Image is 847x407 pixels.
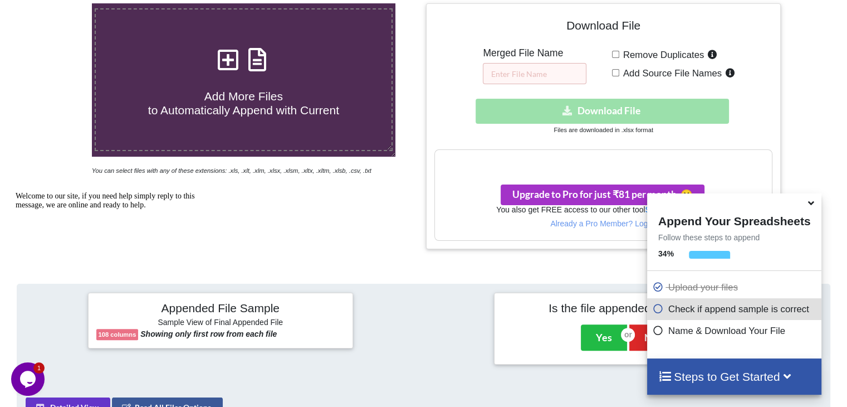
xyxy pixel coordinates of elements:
h4: Appended File Sample [96,301,345,317]
button: Upgrade to Pro for just ₹81 per monthsmile [501,185,704,205]
span: Remove Duplicates [619,50,704,60]
h3: Your files are more than 1 MB [435,156,771,168]
input: Enter File Name [483,63,586,84]
h5: Merged File Name [483,47,586,59]
p: Follow these steps to append [647,232,821,243]
b: 34 % [658,249,674,258]
i: You can select files with any of these extensions: .xls, .xlt, .xlm, .xlsx, .xlsm, .xltx, .xltm, ... [92,167,371,174]
h4: Is the file appended correctly? [502,301,751,315]
iframe: chat widget [11,187,212,357]
span: Welcome to our site, if you need help simply reply to this message, we are online and ready to help. [4,4,184,22]
iframe: chat widget [11,362,47,396]
span: smile [677,188,693,200]
p: Name & Download Your File [653,324,819,338]
h4: Append Your Spreadsheets [647,211,821,228]
h4: Download File [434,12,772,43]
button: No [629,324,673,350]
h4: Steps to Get Started [658,370,810,384]
span: Add More Files to Automatically Append with Current [148,90,339,117]
h6: You also get FREE access to our other tool [435,205,771,215]
a: Split Spreadsheets [645,205,711,214]
small: Files are downloaded in .xlsx format [554,127,653,133]
span: Upgrade to Pro for just ₹81 per month [512,188,693,200]
p: Upload your files [653,280,819,294]
p: Check if append sample is correct [653,302,819,316]
div: Welcome to our site, if you need help simply reply to this message, we are online and ready to help. [4,4,205,22]
h6: Sample View of Final Appended File [96,318,345,329]
p: Already a Pro Member? Log In [435,218,771,229]
button: Yes [581,324,627,350]
span: Add Source File Names [619,68,722,79]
